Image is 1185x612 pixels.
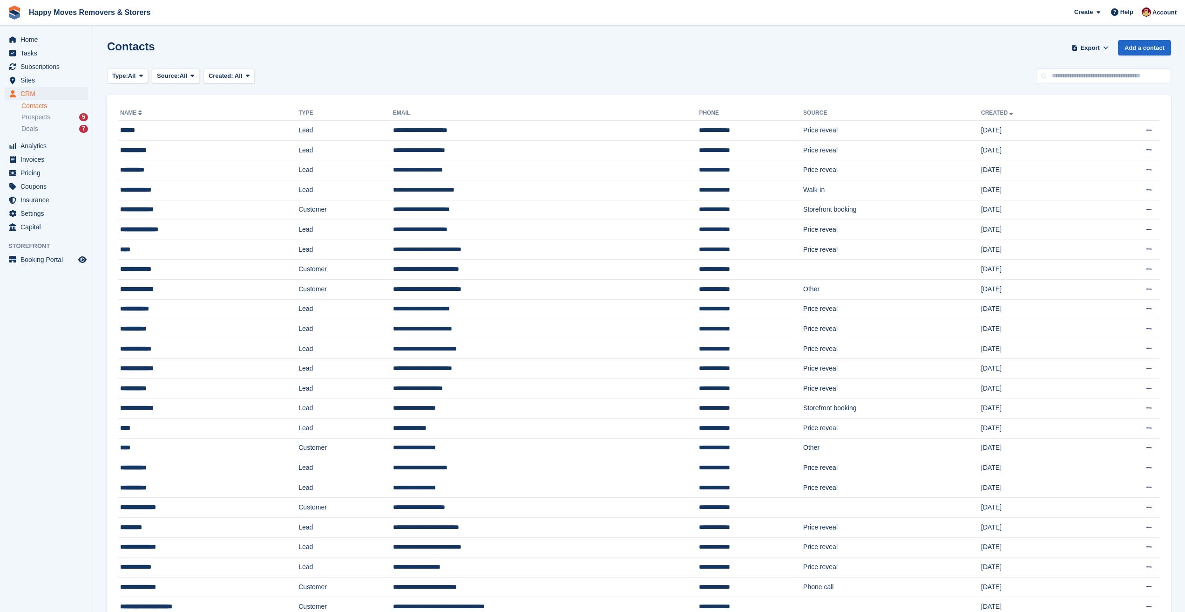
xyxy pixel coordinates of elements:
span: Capital [20,220,76,234]
button: Source: All [152,69,200,84]
td: [DATE] [981,458,1095,478]
a: menu [5,153,88,166]
a: Preview store [77,254,88,265]
a: menu [5,207,88,220]
div: 5 [79,113,88,121]
a: Contacts [21,102,88,110]
span: Coupons [20,180,76,193]
td: [DATE] [981,518,1095,538]
td: Lead [298,319,393,339]
img: Steven Fry [1142,7,1151,17]
a: Created [981,110,1015,116]
span: Analytics [20,139,76,152]
span: Storefront [8,241,93,251]
td: Customer [298,260,393,280]
td: Walk-in [803,180,981,200]
img: stora-icon-8386f47178a22dfd0bd8f6a31ec36ba5ce8667c1dd55bd0f319d3a0aa187defe.svg [7,6,21,20]
td: Customer [298,279,393,299]
span: Account [1152,8,1177,17]
td: Storefront booking [803,200,981,220]
td: [DATE] [981,319,1095,339]
td: Price reveal [803,339,981,359]
td: [DATE] [981,557,1095,578]
td: [DATE] [981,359,1095,379]
button: Created: All [203,69,255,84]
td: Price reveal [803,518,981,538]
td: Lead [298,299,393,319]
span: Insurance [20,193,76,206]
td: [DATE] [981,498,1095,518]
td: Lead [298,557,393,578]
a: menu [5,47,88,60]
td: Customer [298,577,393,597]
td: Lead [298,140,393,160]
td: Lead [298,458,393,478]
span: Create [1074,7,1093,17]
a: Deals 7 [21,124,88,134]
td: [DATE] [981,399,1095,419]
td: [DATE] [981,240,1095,260]
a: Name [120,110,144,116]
td: Customer [298,498,393,518]
a: menu [5,220,88,234]
td: [DATE] [981,438,1095,458]
span: All [180,71,188,81]
span: CRM [20,87,76,100]
td: [DATE] [981,160,1095,180]
span: Subscriptions [20,60,76,73]
td: [DATE] [981,279,1095,299]
td: [DATE] [981,339,1095,359]
td: Lead [298,121,393,141]
td: [DATE] [981,577,1095,597]
span: Home [20,33,76,46]
span: Settings [20,207,76,220]
div: 7 [79,125,88,133]
td: Customer [298,200,393,220]
td: Lead [298,180,393,200]
button: Type: All [107,69,148,84]
td: Price reveal [803,299,981,319]
span: All [128,71,136,81]
td: Price reveal [803,458,981,478]
span: Type: [112,71,128,81]
td: Price reveal [803,121,981,141]
td: Phone call [803,577,981,597]
span: Tasks [20,47,76,60]
td: Price reveal [803,419,981,439]
a: menu [5,193,88,206]
a: menu [5,87,88,100]
td: [DATE] [981,419,1095,439]
td: Lead [298,419,393,439]
span: Prospects [21,113,50,122]
td: Price reveal [803,220,981,240]
td: [DATE] [981,478,1095,498]
span: All [235,72,243,79]
th: Type [298,106,393,121]
td: Lead [298,518,393,538]
a: menu [5,33,88,46]
td: Price reveal [803,378,981,399]
a: menu [5,60,88,73]
span: Created: [209,72,233,79]
td: Price reveal [803,557,981,578]
td: [DATE] [981,140,1095,160]
a: Happy Moves Removers & Storers [25,5,154,20]
td: Lead [298,359,393,379]
td: Lead [298,160,393,180]
a: menu [5,253,88,266]
a: menu [5,74,88,87]
a: menu [5,166,88,179]
h1: Contacts [107,40,155,53]
button: Export [1070,40,1111,55]
th: Phone [699,106,803,121]
td: [DATE] [981,537,1095,557]
span: Booking Portal [20,253,76,266]
td: Lead [298,399,393,419]
th: Source [803,106,981,121]
a: menu [5,180,88,193]
td: [DATE] [981,220,1095,240]
td: Lead [298,339,393,359]
td: Other [803,279,981,299]
td: [DATE] [981,299,1095,319]
a: Add a contact [1118,40,1171,55]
